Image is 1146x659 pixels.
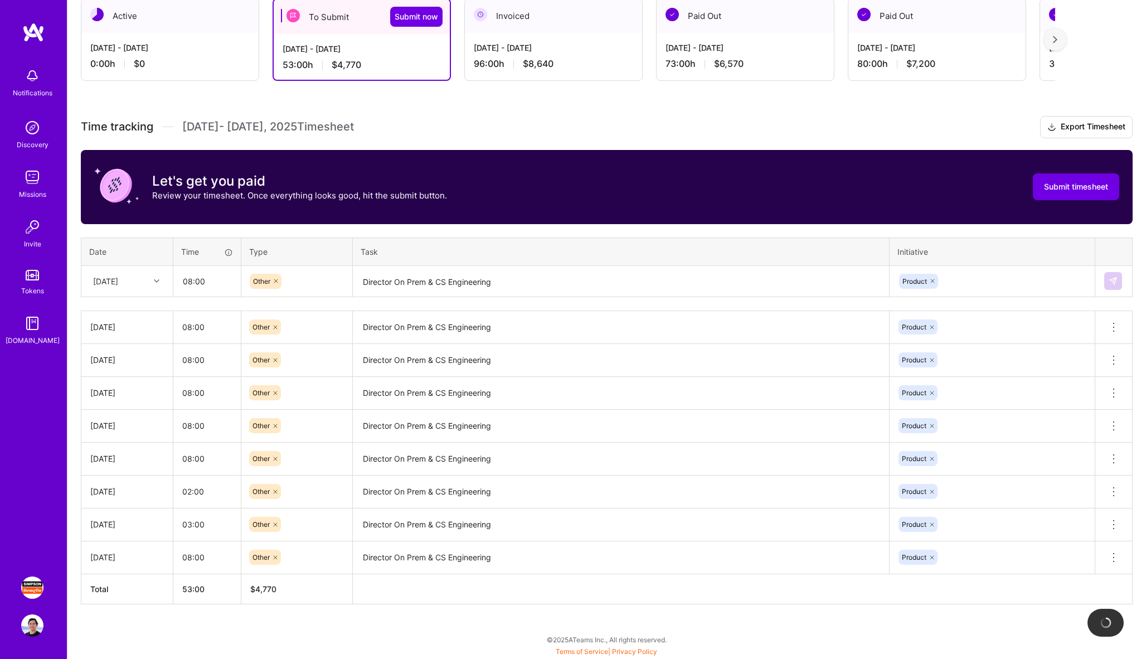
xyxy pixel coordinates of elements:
[18,614,46,637] a: User Avatar
[354,345,888,376] textarea: Director On Prem & CS Engineering
[90,321,164,333] div: [DATE]
[81,120,153,134] span: Time tracking
[90,551,164,563] div: [DATE]
[902,421,926,430] span: Product
[252,553,270,561] span: Other
[18,576,46,599] a: Simpson Strong-Tie: Product Manager TY
[283,43,441,55] div: [DATE] - [DATE]
[354,542,888,573] textarea: Director On Prem & CS Engineering
[173,312,241,342] input: HH:MM
[902,454,926,463] span: Product
[173,510,241,539] input: HH:MM
[1047,122,1056,133] i: icon Download
[252,323,270,331] span: Other
[21,614,43,637] img: User Avatar
[666,58,825,70] div: 73:00 h
[902,389,926,397] span: Product
[1053,36,1057,43] img: right
[474,8,487,21] img: Invoiced
[1109,277,1118,285] img: Submit
[173,378,241,408] input: HH:MM
[241,238,353,265] th: Type
[714,58,744,70] span: $6,570
[152,173,447,190] h3: Let's get you paid
[1104,272,1123,290] div: null
[474,42,633,54] div: [DATE] - [DATE]
[332,59,361,71] span: $4,770
[354,477,888,507] textarea: Director On Prem & CS Engineering
[90,387,164,399] div: [DATE]
[21,285,44,297] div: Tokens
[90,519,164,530] div: [DATE]
[134,58,145,70] span: $0
[1049,8,1062,21] img: Paid Out
[252,356,270,364] span: Other
[19,188,46,200] div: Missions
[252,389,270,397] span: Other
[21,216,43,238] img: Invite
[21,312,43,335] img: guide book
[1044,181,1108,192] span: Submit timesheet
[354,510,888,540] textarea: Director On Prem & CS Engineering
[90,42,250,54] div: [DATE] - [DATE]
[666,42,825,54] div: [DATE] - [DATE]
[17,139,48,151] div: Discovery
[1033,173,1119,200] button: Submit timesheet
[354,378,888,409] textarea: Director On Prem & CS Engineering
[94,163,139,208] img: coin
[353,238,890,265] th: Task
[252,421,270,430] span: Other
[902,553,926,561] span: Product
[857,58,1017,70] div: 80:00 h
[474,58,633,70] div: 96:00 h
[182,120,354,134] span: [DATE] - [DATE] , 2025 Timesheet
[857,42,1017,54] div: [DATE] - [DATE]
[67,626,1146,653] div: © 2025 ATeams Inc., All rights reserved.
[556,647,657,656] span: |
[6,335,60,346] div: [DOMAIN_NAME]
[90,486,164,497] div: [DATE]
[21,117,43,139] img: discovery
[1100,617,1112,629] img: loading
[395,11,438,22] span: Submit now
[283,59,441,71] div: 53:00 h
[21,576,43,599] img: Simpson Strong-Tie: Product Manager TY
[612,647,657,656] a: Privacy Policy
[354,312,888,343] textarea: Director On Prem & CS Engineering
[173,542,241,572] input: HH:MM
[354,267,888,297] textarea: Director On Prem & CS Engineering
[22,22,45,42] img: logo
[90,354,164,366] div: [DATE]
[181,246,233,258] div: Time
[24,238,41,250] div: Invite
[906,58,935,70] span: $7,200
[252,487,270,496] span: Other
[173,411,241,440] input: HH:MM
[252,520,270,529] span: Other
[154,278,159,284] i: icon Chevron
[152,190,447,201] p: Review your timesheet. Once everything looks good, hit the submit button.
[173,574,241,604] th: 53:00
[390,7,443,27] button: Submit now
[13,87,52,99] div: Notifications
[286,9,300,22] img: To Submit
[250,584,276,594] span: $ 4,770
[81,574,173,604] th: Total
[174,266,240,296] input: HH:MM
[523,58,553,70] span: $8,640
[902,277,927,285] span: Product
[90,58,250,70] div: 0:00 h
[902,520,926,529] span: Product
[354,411,888,442] textarea: Director On Prem & CS Engineering
[252,454,270,463] span: Other
[354,444,888,474] textarea: Director On Prem & CS Engineering
[666,8,679,21] img: Paid Out
[902,356,926,364] span: Product
[21,65,43,87] img: bell
[90,8,104,21] img: Active
[81,238,173,265] th: Date
[173,444,241,473] input: HH:MM
[173,345,241,375] input: HH:MM
[902,323,926,331] span: Product
[1040,116,1133,138] button: Export Timesheet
